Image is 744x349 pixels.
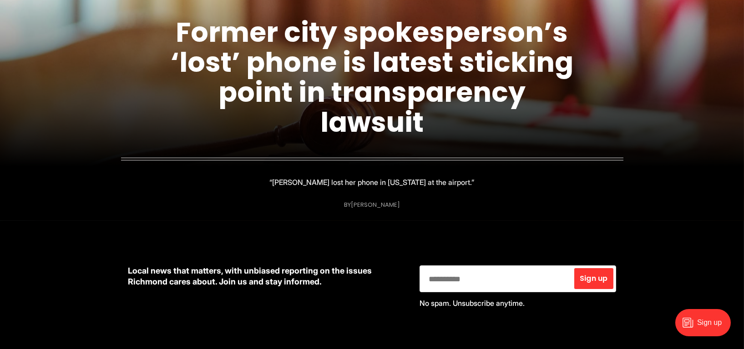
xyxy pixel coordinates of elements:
p: “[PERSON_NAME] lost her phone in [US_STATE] at the airport.” [270,176,475,189]
a: Former city spokesperson’s ‘lost’ phone is latest sticking point in transparency lawsuit [171,13,573,141]
a: [PERSON_NAME] [351,200,400,209]
button: Sign up [574,268,613,289]
span: Sign up [580,275,607,282]
div: By [344,201,400,208]
p: Local news that matters, with unbiased reporting on the issues Richmond cares about. Join us and ... [128,265,405,287]
iframe: portal-trigger [668,304,744,349]
span: No spam. Unsubscribe anytime. [420,299,525,308]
